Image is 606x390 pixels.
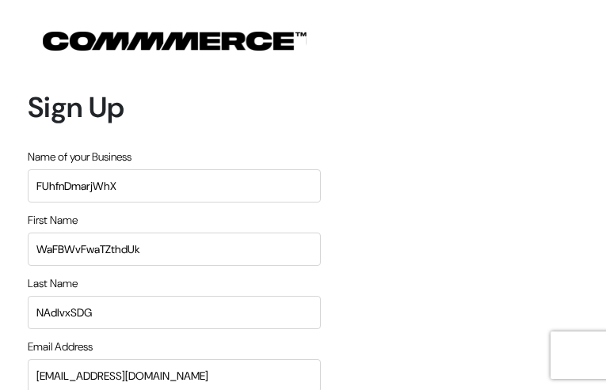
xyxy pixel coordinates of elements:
[28,212,78,229] label: First Name
[28,149,131,165] label: Name of your Business
[28,90,321,124] h1: Sign Up
[43,32,307,51] img: COMMMERCE
[28,275,78,292] label: Last Name
[28,339,93,355] label: Email Address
